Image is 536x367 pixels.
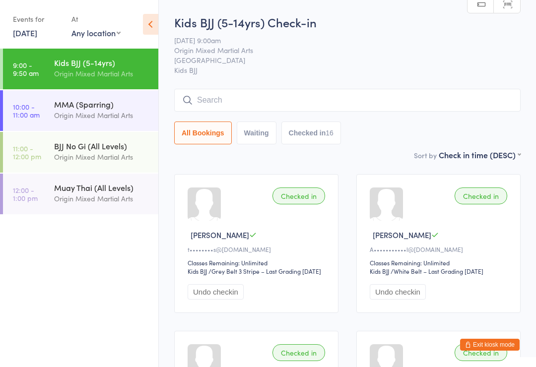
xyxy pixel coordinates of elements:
div: At [71,11,121,27]
div: MMA (Sparring) [54,99,150,110]
div: Events for [13,11,62,27]
div: Classes Remaining: Unlimited [370,258,510,267]
div: Origin Mixed Martial Arts [54,193,150,204]
div: Kids BJJ (5-14yrs) [54,57,150,68]
div: t••••••••s@[DOMAIN_NAME] [188,245,328,253]
button: Undo checkin [188,284,244,300]
div: Checked in [455,344,507,361]
time: 9:00 - 9:50 am [13,61,39,77]
div: Classes Remaining: Unlimited [188,258,328,267]
a: 10:00 -11:00 amMMA (Sparring)Origin Mixed Martial Arts [3,90,158,131]
div: Kids BJJ [188,267,207,275]
label: Sort by [414,150,437,160]
span: [DATE] 9:00am [174,35,505,45]
div: A•••••••••••l@[DOMAIN_NAME] [370,245,510,253]
div: Checked in [272,187,325,204]
div: Checked in [272,344,325,361]
a: [DATE] [13,27,37,38]
div: Check in time (DESC) [439,149,521,160]
div: Origin Mixed Martial Arts [54,68,150,79]
time: 12:00 - 1:00 pm [13,186,38,202]
time: 10:00 - 11:00 am [13,103,40,119]
span: / White Belt – Last Grading [DATE] [391,267,483,275]
span: Origin Mixed Martial Arts [174,45,505,55]
div: Checked in [455,187,507,204]
div: BJJ No Gi (All Levels) [54,140,150,151]
div: Kids BJJ [370,267,389,275]
button: Checked in16 [281,122,341,144]
div: Any location [71,27,121,38]
a: 11:00 -12:00 pmBJJ No Gi (All Levels)Origin Mixed Martial Arts [3,132,158,173]
button: Waiting [237,122,276,144]
div: Origin Mixed Martial Arts [54,151,150,163]
div: Origin Mixed Martial Arts [54,110,150,121]
span: [GEOGRAPHIC_DATA] [174,55,505,65]
span: / Grey Belt 3 Stripe – Last Grading [DATE] [208,267,321,275]
button: Exit kiosk mode [460,339,520,351]
a: 12:00 -1:00 pmMuay Thai (All Levels)Origin Mixed Martial Arts [3,174,158,214]
button: All Bookings [174,122,232,144]
span: [PERSON_NAME] [373,230,431,240]
input: Search [174,89,521,112]
div: Muay Thai (All Levels) [54,182,150,193]
time: 11:00 - 12:00 pm [13,144,41,160]
a: 9:00 -9:50 amKids BJJ (5-14yrs)Origin Mixed Martial Arts [3,49,158,89]
button: Undo checkin [370,284,426,300]
div: 16 [326,129,334,137]
h2: Kids BJJ (5-14yrs) Check-in [174,14,521,30]
span: Kids BJJ [174,65,521,75]
span: [PERSON_NAME] [191,230,249,240]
